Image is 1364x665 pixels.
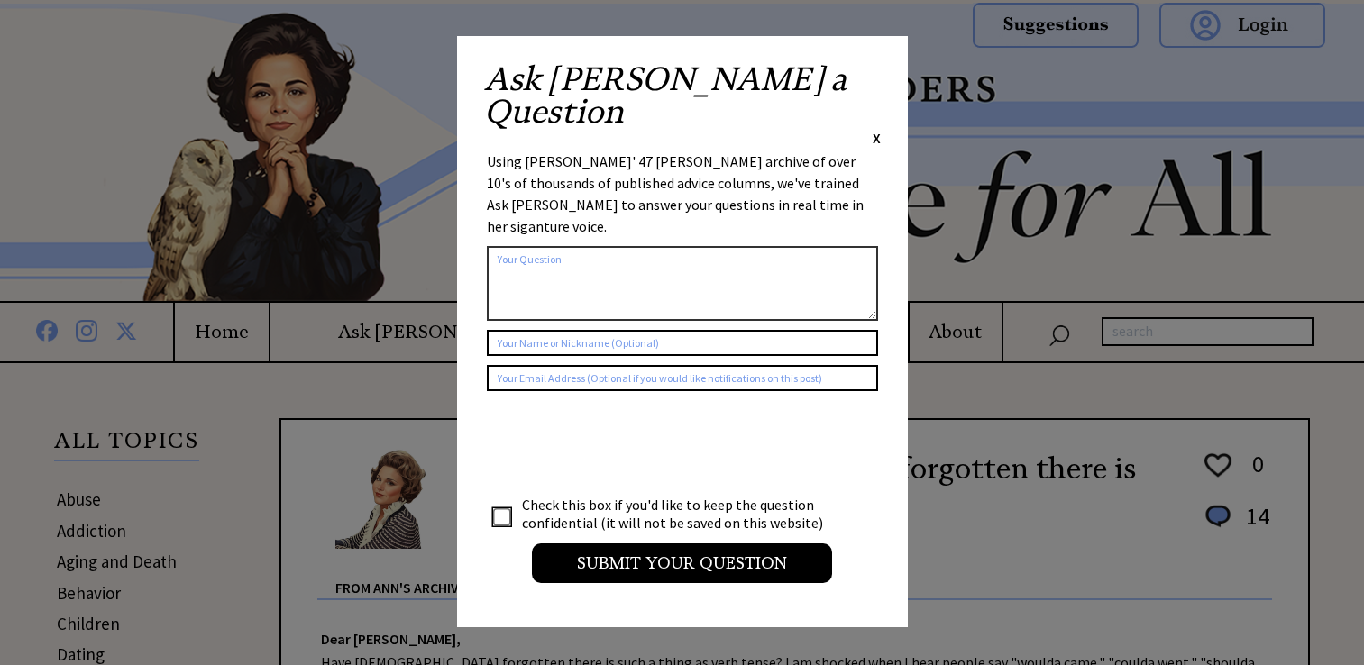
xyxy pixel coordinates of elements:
td: Check this box if you'd like to keep the question confidential (it will not be saved on this webs... [521,495,840,533]
input: Your Email Address (Optional if you would like notifications on this post) [487,365,878,391]
input: Submit your Question [532,543,832,583]
span: X [873,129,881,147]
h2: Ask [PERSON_NAME] a Question [484,63,881,128]
input: Your Name or Nickname (Optional) [487,330,878,356]
iframe: reCAPTCHA [487,409,761,479]
div: Using [PERSON_NAME]' 47 [PERSON_NAME] archive of over 10's of thousands of published advice colum... [487,150,878,237]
